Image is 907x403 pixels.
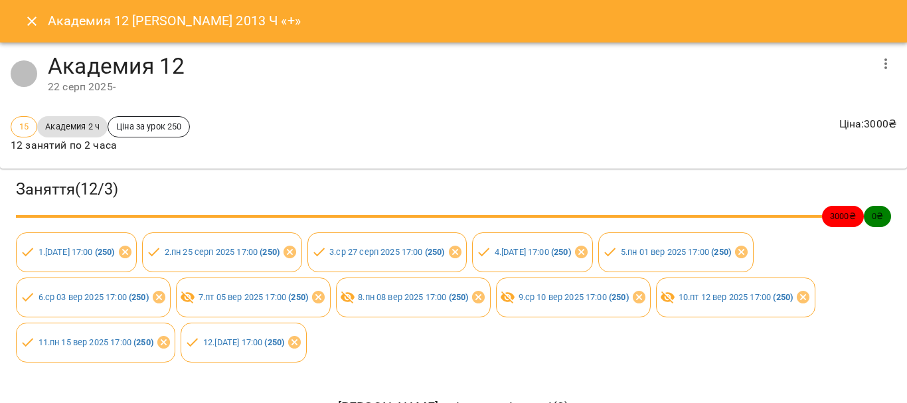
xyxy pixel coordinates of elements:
[181,323,306,363] div: 12.[DATE] 17:00 (250)
[37,120,108,133] span: Академия 2 ч
[260,247,280,257] b: ( 250 )
[656,278,815,317] div: 10.пт 12 вер 2025 17:00 (250)
[142,232,301,272] div: 2.пн 25 серп 2025 17:00 (250)
[16,323,175,363] div: 11.пн 15 вер 2025 17:00 (250)
[519,292,629,302] a: 9.ср 10 вер 2025 17:00 (250)
[358,292,468,302] a: 8.пн 08 вер 2025 17:00 (250)
[839,116,897,132] p: Ціна : 3000 ₴
[176,278,330,317] div: 7.пт 05 вер 2025 17:00 (250)
[864,210,891,222] span: 0 ₴
[203,337,284,347] a: 12.[DATE] 17:00 (250)
[598,232,753,272] div: 5.пн 01 вер 2025 17:00 (250)
[329,247,444,257] a: 3.ср 27 серп 2025 17:00 (250)
[108,120,189,133] span: Ціна за урок 250
[129,292,149,302] b: ( 250 )
[307,232,467,272] div: 3.ср 27 серп 2025 17:00 (250)
[133,337,153,347] b: ( 250 )
[551,247,571,257] b: ( 250 )
[609,292,629,302] b: ( 250 )
[16,5,48,37] button: Close
[165,247,280,257] a: 2.пн 25 серп 2025 17:00 (250)
[11,137,190,153] p: 12 занятий по 2 часа
[39,337,153,347] a: 11.пн 15 вер 2025 17:00 (250)
[95,247,115,257] b: ( 250 )
[425,247,445,257] b: ( 250 )
[48,79,870,95] div: 22 серп 2025 -
[496,278,651,317] div: 9.ср 10 вер 2025 17:00 (250)
[11,120,37,133] span: 15
[711,247,731,257] b: ( 250 )
[16,278,171,317] div: 6.ср 03 вер 2025 17:00 (250)
[288,292,308,302] b: ( 250 )
[822,210,864,222] span: 3000 ₴
[16,179,891,200] h3: Заняття ( 12 / 3 )
[16,232,137,272] div: 1.[DATE] 17:00 (250)
[472,232,593,272] div: 4.[DATE] 17:00 (250)
[621,247,731,257] a: 5.пн 01 вер 2025 17:00 (250)
[679,292,793,302] a: 10.пт 12 вер 2025 17:00 (250)
[773,292,793,302] b: ( 250 )
[39,292,149,302] a: 6.ср 03 вер 2025 17:00 (250)
[199,292,308,302] a: 7.пт 05 вер 2025 17:00 (250)
[336,278,491,317] div: 8.пн 08 вер 2025 17:00 (250)
[449,292,469,302] b: ( 250 )
[264,337,284,347] b: ( 250 )
[495,247,571,257] a: 4.[DATE] 17:00 (250)
[39,247,115,257] a: 1.[DATE] 17:00 (250)
[48,53,870,79] h4: Академия 12
[48,11,301,31] h6: Академия 12 [PERSON_NAME] 2013 Ч «+»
